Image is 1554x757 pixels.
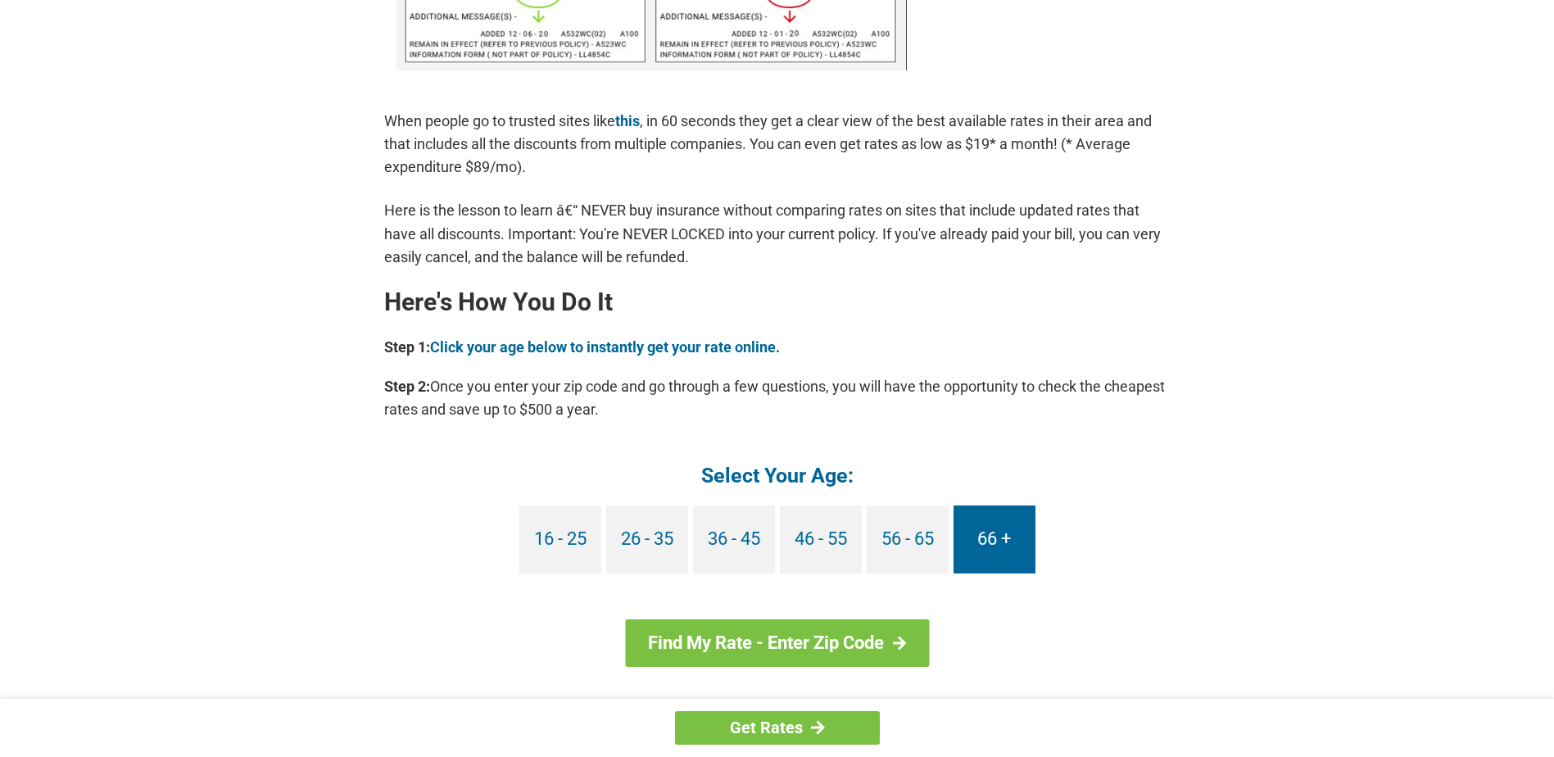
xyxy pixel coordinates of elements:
[384,338,430,356] b: Step 1:
[384,378,430,395] b: Step 2:
[780,505,862,573] a: 46 - 55
[384,462,1171,489] h4: Select Your Age:
[384,289,1171,315] h2: Here's How You Do It
[519,505,601,573] a: 16 - 25
[606,505,688,573] a: 26 - 35
[384,110,1171,179] p: When people go to trusted sites like , in 60 seconds they get a clear view of the best available ...
[615,112,640,129] a: this
[430,338,780,356] a: Click your age below to instantly get your rate online.
[954,505,1035,573] a: 66 +
[675,711,880,745] a: Get Rates
[384,375,1171,421] p: Once you enter your zip code and go through a few questions, you will have the opportunity to che...
[693,505,775,573] a: 36 - 45
[867,505,949,573] a: 56 - 65
[384,199,1171,268] p: Here is the lesson to learn â€“ NEVER buy insurance without comparing rates on sites that include...
[625,619,929,667] a: Find My Rate - Enter Zip Code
